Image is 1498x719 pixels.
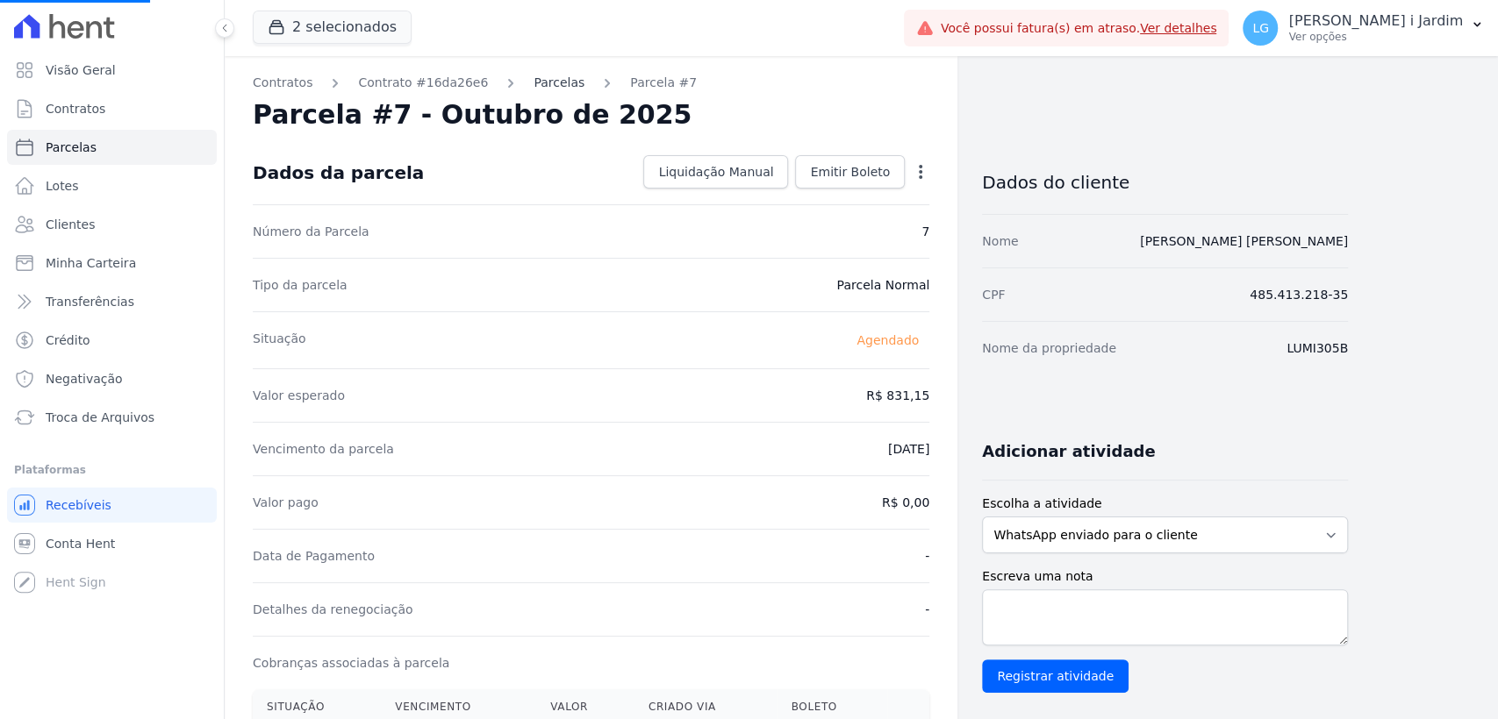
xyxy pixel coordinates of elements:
dd: R$ 0,00 [882,494,929,511]
h3: Dados do cliente [982,172,1348,193]
span: Clientes [46,216,95,233]
dd: R$ 831,15 [866,387,929,404]
a: Conta Hent [7,526,217,561]
a: Contratos [7,91,217,126]
span: Liquidação Manual [658,163,773,181]
span: Emitir Boleto [810,163,890,181]
dd: Parcela Normal [836,276,929,294]
h3: Adicionar atividade [982,441,1155,462]
dt: Valor pago [253,494,319,511]
a: Transferências [7,284,217,319]
span: Conta Hent [46,535,115,552]
span: Crédito [46,331,90,349]
dt: CPF [982,286,1005,303]
dd: LUMI305B [1287,339,1348,357]
a: Troca de Arquivos [7,400,217,435]
dt: Cobranças associadas à parcela [253,654,449,672]
span: Agendado [846,330,929,351]
dt: Data de Pagamento [253,547,375,565]
a: [PERSON_NAME] [PERSON_NAME] [1140,234,1348,248]
a: Lotes [7,168,217,203]
dt: Número da Parcela [253,223,369,240]
a: Contratos [253,74,312,92]
span: Transferências [46,293,134,310]
a: Contrato #16da26e6 [358,74,488,92]
a: Emitir Boleto [795,155,905,189]
dt: Detalhes da renegociação [253,601,413,618]
dd: - [925,601,929,618]
button: 2 selecionados [253,11,412,44]
p: Ver opções [1288,30,1463,44]
a: Recebíveis [7,488,217,523]
dd: - [925,547,929,565]
span: Minha Carteira [46,254,136,272]
a: Negativação [7,361,217,396]
button: LG [PERSON_NAME] i Jardim Ver opções [1229,4,1498,53]
a: Minha Carteira [7,246,217,281]
dt: Valor esperado [253,387,345,404]
span: Parcelas [46,139,97,156]
span: Visão Geral [46,61,116,79]
dd: 7 [921,223,929,240]
label: Escolha a atividade [982,495,1348,513]
a: Parcela #7 [630,74,697,92]
a: Liquidação Manual [643,155,788,189]
a: Parcelas [7,130,217,165]
dt: Nome [982,232,1018,250]
dt: Tipo da parcela [253,276,348,294]
h2: Parcela #7 - Outubro de 2025 [253,99,692,131]
a: Visão Geral [7,53,217,88]
span: Troca de Arquivos [46,409,154,426]
div: Dados da parcela [253,162,424,183]
label: Escreva uma nota [982,567,1348,586]
dt: Nome da propriedade [982,339,1116,357]
span: Você possui fatura(s) em atraso. [941,19,1217,38]
dt: Vencimento da parcela [253,440,394,458]
a: Crédito [7,323,217,358]
div: Plataformas [14,459,210,481]
nav: Breadcrumb [253,74,929,92]
span: LG [1252,22,1269,34]
a: Parcelas [534,74,584,92]
span: Lotes [46,177,79,195]
input: Registrar atividade [982,659,1129,693]
span: Recebíveis [46,496,111,514]
span: Contratos [46,100,105,117]
p: [PERSON_NAME] i Jardim [1288,12,1463,30]
dd: [DATE] [888,440,929,458]
span: Negativação [46,370,123,388]
dt: Situação [253,330,306,351]
a: Ver detalhes [1140,21,1217,35]
a: Clientes [7,207,217,242]
dd: 485.413.218-35 [1250,286,1348,303]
